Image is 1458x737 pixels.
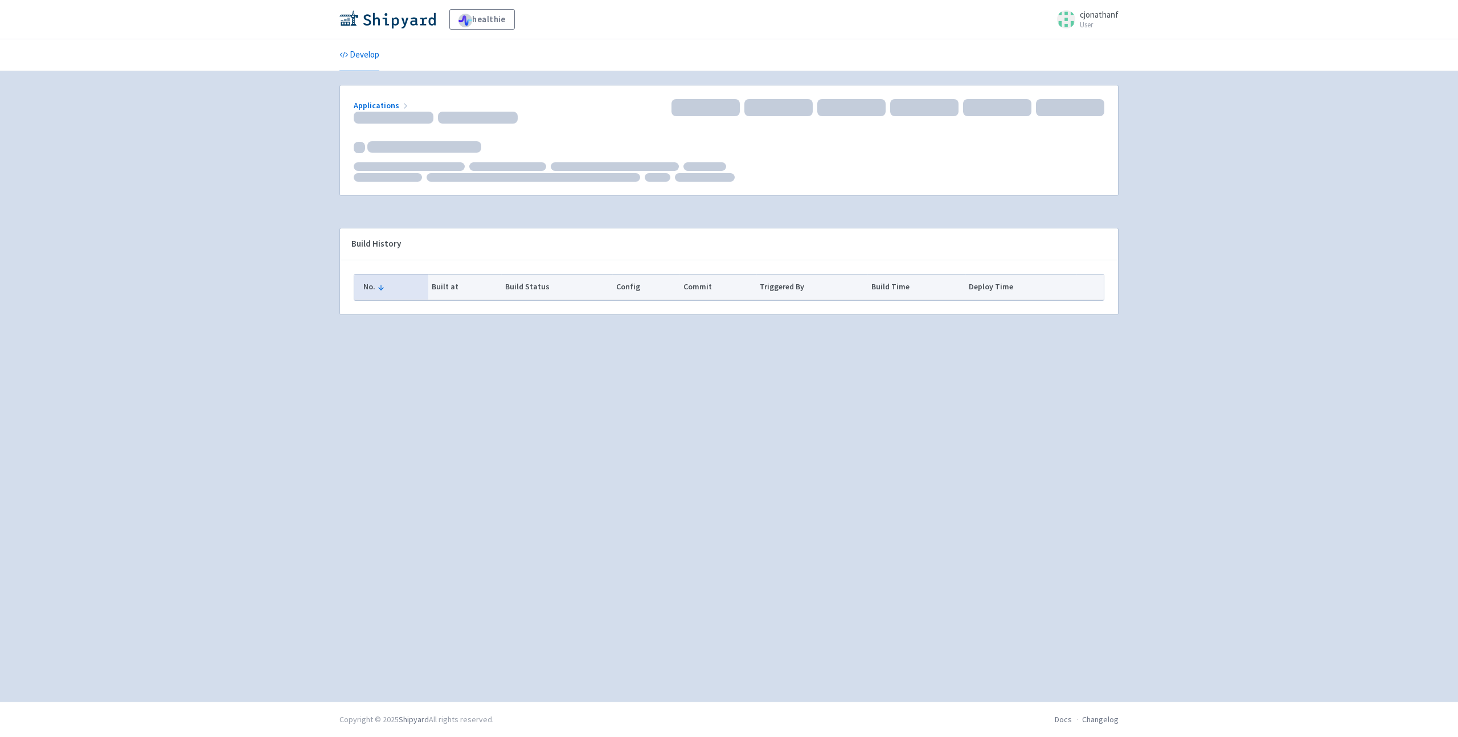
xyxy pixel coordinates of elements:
div: Copyright © 2025 All rights reserved. [339,714,494,726]
div: Build History [351,238,1088,251]
th: Commit [679,275,756,300]
img: Shipyard logo [339,10,436,28]
th: Build Time [867,275,965,300]
th: Triggered By [756,275,867,300]
small: User [1080,21,1119,28]
th: Deploy Time [965,275,1076,300]
a: healthie [449,9,515,30]
a: cjonathanf User [1050,10,1119,28]
a: Develop [339,39,379,71]
th: Config [612,275,679,300]
a: Docs [1055,714,1072,724]
span: cjonathanf [1080,9,1119,20]
a: Applications [354,100,410,110]
th: Build Status [501,275,612,300]
th: Built at [428,275,501,300]
a: Changelog [1082,714,1119,724]
button: No. [363,281,424,293]
a: Shipyard [399,714,429,724]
